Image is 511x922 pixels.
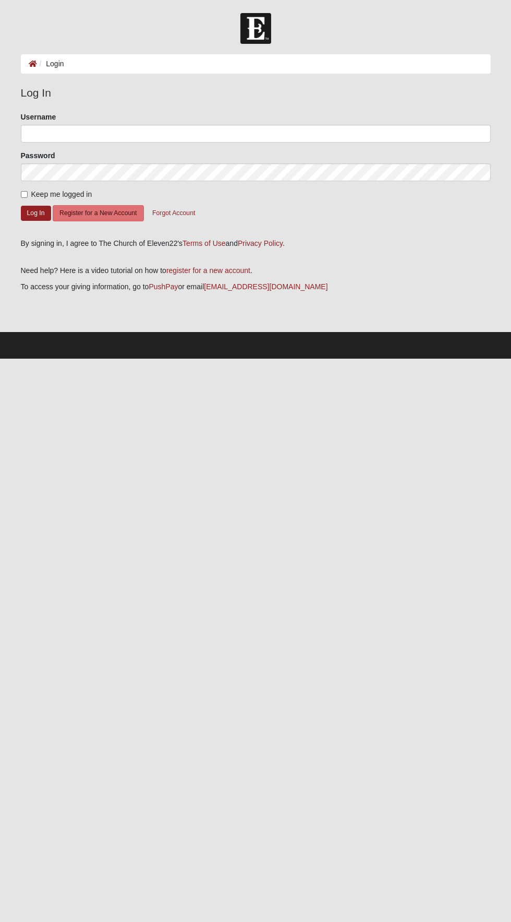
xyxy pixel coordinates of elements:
[31,190,92,198] span: Keep me logged in
[53,205,143,221] button: Register for a New Account
[21,150,55,161] label: Password
[238,239,283,247] a: Privacy Policy
[21,238,491,249] div: By signing in, I agree to The Church of Eleven22's and .
[21,191,28,198] input: Keep me logged in
[21,85,491,101] legend: Log In
[21,206,51,221] button: Log In
[145,205,202,221] button: Forgot Account
[37,58,64,69] li: Login
[182,239,225,247] a: Terms of Use
[21,265,491,276] p: Need help? Here is a video tutorial on how to .
[21,112,56,122] label: Username
[204,282,327,291] a: [EMAIL_ADDRESS][DOMAIN_NAME]
[240,13,271,44] img: Church of Eleven22 Logo
[149,282,178,291] a: PushPay
[21,281,491,292] p: To access your giving information, go to or email
[166,266,250,275] a: register for a new account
